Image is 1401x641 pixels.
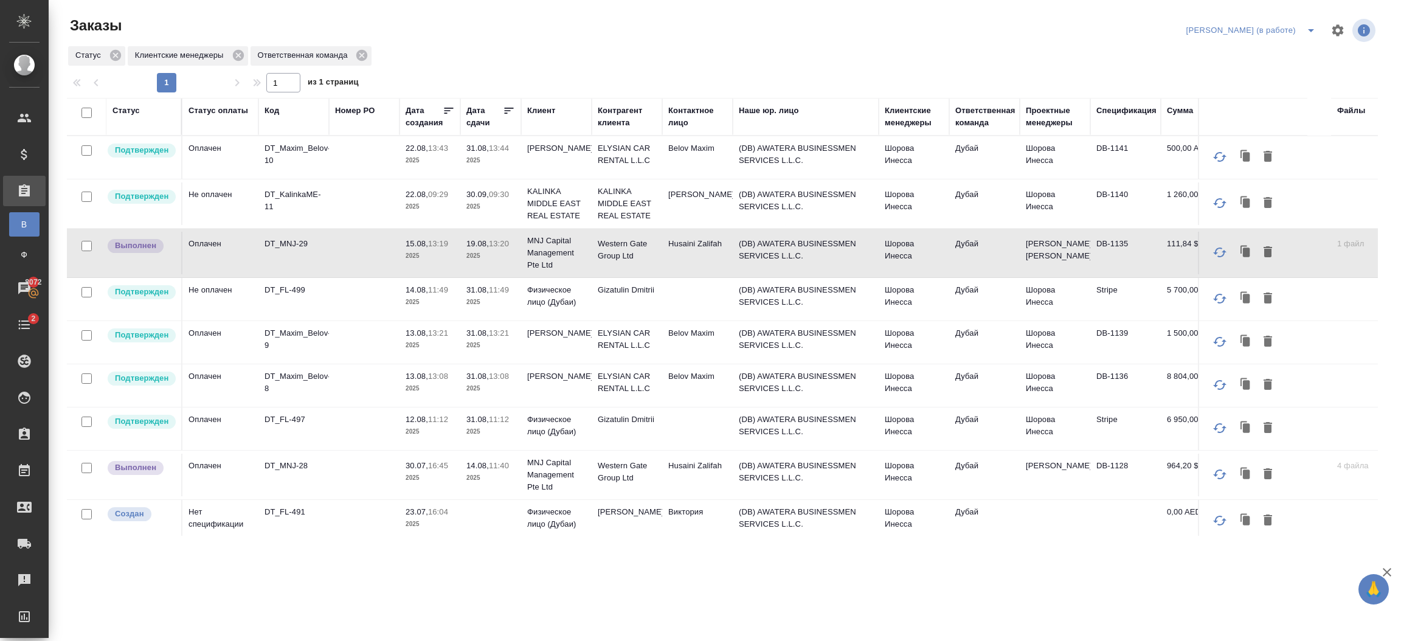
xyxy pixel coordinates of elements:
[949,182,1020,225] td: Дубай
[489,328,509,338] p: 13:21
[527,457,586,493] p: MNJ Capital Management Pte Ltd
[662,321,733,364] td: Belov Maxim
[428,507,448,516] p: 16:04
[308,75,359,92] span: из 1 страниц
[466,154,515,167] p: 2025
[879,136,949,179] td: Шорова Инесса
[1167,105,1193,117] div: Сумма
[1234,509,1257,532] button: Клонировать
[9,243,40,267] a: Ф
[466,383,515,395] p: 2025
[662,454,733,496] td: Husaini Zalifah
[1205,327,1234,356] button: Обновить
[406,154,454,167] p: 2025
[527,105,555,117] div: Клиент
[106,414,175,430] div: Выставляет КМ после уточнения всех необходимых деталей и получения согласия клиента на запуск. С ...
[1205,284,1234,313] button: Обновить
[489,461,509,470] p: 11:40
[115,286,168,298] p: Подтвержден
[1337,105,1365,117] div: Файлы
[527,284,586,308] p: Физическое лицо (Дубаи)
[739,105,799,117] div: Наше юр. лицо
[1161,454,1222,496] td: 964,20 $
[949,364,1020,407] td: Дубай
[1257,330,1278,353] button: Удалить
[1257,241,1278,264] button: Удалить
[428,144,448,153] p: 13:43
[466,201,515,213] p: 2025
[598,506,656,518] p: [PERSON_NAME]
[466,105,503,129] div: Дата сдачи
[662,364,733,407] td: Belov Maxim
[662,182,733,225] td: [PERSON_NAME]
[24,313,43,325] span: 2
[1257,463,1278,486] button: Удалить
[106,189,175,205] div: Выставляет КМ после уточнения всех необходимых деталей и получения согласия клиента на запуск. С ...
[527,185,586,222] p: KALINKA MIDDLE EAST REAL ESTATE
[1020,321,1090,364] td: Шорова Инесса
[115,462,156,474] p: Выполнен
[265,460,323,472] p: DT_MNJ-28
[189,105,248,117] div: Статус оплаты
[1205,142,1234,172] button: Обновить
[598,370,656,395] p: ELYSIAN CAR RENTAL L.L.C
[1337,460,1396,472] p: 4 файла
[67,16,122,35] span: Заказы
[406,296,454,308] p: 2025
[1096,105,1157,117] div: Спецификация
[598,105,656,129] div: Контрагент клиента
[115,329,168,341] p: Подтвержден
[466,285,489,294] p: 31.08,
[733,321,879,364] td: (DB) AWATERA BUSINESSMEN SERVICES L.L.C.
[885,105,943,129] div: Клиентские менеджеры
[182,136,258,179] td: Оплачен
[428,415,448,424] p: 11:12
[1352,19,1378,42] span: Посмотреть информацию
[1337,238,1396,250] p: 1 файл
[527,235,586,271] p: MNJ Capital Management Pte Ltd
[1234,373,1257,397] button: Клонировать
[265,189,323,213] p: DT_KalinkaME-11
[1090,278,1161,320] td: Stripe
[428,285,448,294] p: 11:49
[9,212,40,237] a: В
[1205,460,1234,489] button: Обновить
[949,321,1020,364] td: Дубай
[406,426,454,438] p: 2025
[18,276,49,288] span: 8072
[466,472,515,484] p: 2025
[879,407,949,450] td: Шорова Инесса
[1161,182,1222,225] td: 1 260,00 AED
[527,414,586,438] p: Физическое лицо (Дубаи)
[1161,321,1222,364] td: 1 500,00 AED
[879,232,949,274] td: Шорова Инесса
[265,105,279,117] div: Код
[106,506,175,522] div: Выставляется автоматически при создании заказа
[182,278,258,320] td: Не оплачен
[466,250,515,262] p: 2025
[1358,574,1389,605] button: 🙏
[489,372,509,381] p: 13:08
[265,238,323,250] p: DT_MNJ-29
[879,500,949,542] td: Шорова Инесса
[251,46,372,66] div: Ответственная команда
[466,239,489,248] p: 19.08,
[406,339,454,352] p: 2025
[879,364,949,407] td: Шорова Инесса
[406,190,428,199] p: 22.08,
[106,460,175,476] div: Выставляет ПМ после сдачи и проведения начислений. Последний этап для ПМа
[1020,232,1090,274] td: [PERSON_NAME] [PERSON_NAME]
[598,185,656,222] p: KALINKA MIDDLE EAST REAL ESTATE
[406,201,454,213] p: 2025
[406,250,454,262] p: 2025
[1020,278,1090,320] td: Шорова Инесса
[466,328,489,338] p: 31.08,
[1257,192,1278,215] button: Удалить
[265,370,323,395] p: DT_Maxim_Belov-8
[182,232,258,274] td: Оплачен
[662,500,733,542] td: Виктория
[466,296,515,308] p: 2025
[106,370,175,387] div: Выставляет КМ после уточнения всех необходимых деталей и получения согласия клиента на запуск. С ...
[406,472,454,484] p: 2025
[1026,105,1084,129] div: Проектные менеджеры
